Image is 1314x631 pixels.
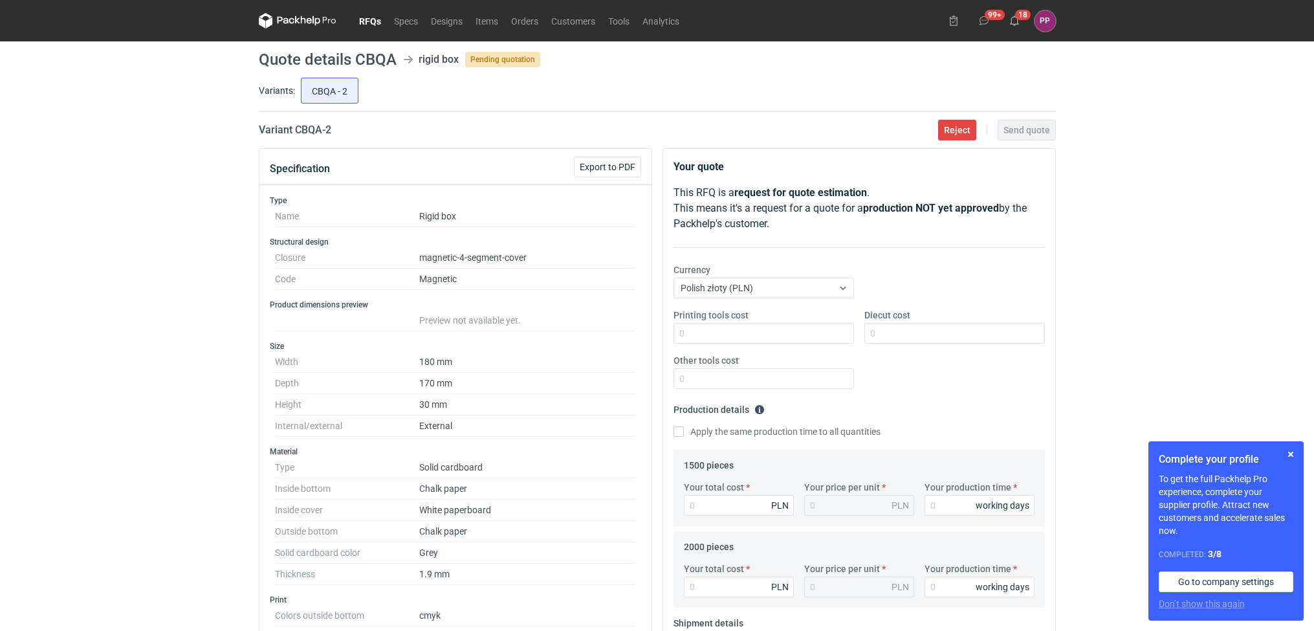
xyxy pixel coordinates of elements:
a: Items [469,13,505,28]
div: Completed: [1159,548,1293,561]
dd: Chalk paper [419,521,636,542]
input: 0 [864,323,1045,344]
button: Reject [938,120,976,140]
label: Your total cost [684,481,744,494]
label: Apply the same production time to all quantities [673,425,881,438]
span: Preview not available yet. [419,315,521,326]
h1: Quote details CBQA [259,52,397,67]
dt: Height [275,394,419,415]
button: 18 [1004,10,1025,31]
dt: Thickness [275,564,419,585]
dt: Inside bottom [275,478,419,500]
dd: Chalk paper [419,478,636,500]
h3: Size [270,341,641,351]
span: Polish złoty (PLN) [681,283,753,293]
dt: Internal/external [275,415,419,437]
p: This RFQ is a . This means it's a request for a quote for a by the Packhelp's customer. [673,185,1045,232]
dt: Name [275,206,419,227]
input: 0 [673,368,854,389]
h3: Material [270,447,641,457]
label: Your total cost [684,562,744,575]
dd: Grey [419,542,636,564]
div: PLN [771,581,789,593]
input: 0 [684,495,794,516]
button: PP [1035,10,1056,32]
div: working days [976,499,1029,512]
div: PLN [771,499,789,512]
span: Reject [944,126,970,135]
input: 0 [925,495,1035,516]
button: Send quote [998,120,1056,140]
button: 99+ [974,10,994,31]
a: Orders [505,13,545,28]
input: 0 [673,323,854,344]
dd: 170 mm [419,373,636,394]
span: Send quote [1003,126,1050,135]
dd: magnetic-4-segment-cover [419,247,636,269]
legend: Production details [673,399,765,415]
label: Your price per unit [804,481,880,494]
span: Export to PDF [580,162,635,172]
span: Pending quotation [465,52,540,67]
button: Specification [270,153,330,184]
dd: Solid cardboard [419,457,636,478]
dt: Depth [275,373,419,394]
button: Export to PDF [574,157,641,177]
a: Tools [602,13,636,28]
input: 0 [925,577,1035,597]
a: Go to company settings [1159,571,1293,592]
button: Don’t show this again [1159,597,1245,610]
h1: Complete your profile [1159,452,1293,467]
label: Variants: [259,84,295,97]
a: Designs [424,13,469,28]
label: CBQA - 2 [301,78,358,104]
h3: Product dimensions preview [270,300,641,310]
dt: Code [275,269,419,290]
dd: External [419,415,636,437]
p: To get the full Packhelp Pro experience, complete your supplier profile. Attract new customers an... [1159,472,1293,537]
label: Your production time [925,562,1011,575]
dd: 180 mm [419,351,636,373]
input: 0 [684,577,794,597]
dt: Width [275,351,419,373]
strong: Your quote [673,161,724,173]
dd: 1.9 mm [419,564,636,585]
dd: White paperboard [419,500,636,521]
legend: 2000 pieces [684,537,734,552]
legend: 1500 pieces [684,455,734,470]
dd: Magnetic [419,269,636,290]
label: Printing tools cost [673,309,749,322]
dd: Rigid box [419,206,636,227]
strong: production NOT yet approved [863,202,999,214]
dd: cmyk [419,605,636,626]
label: Your production time [925,481,1011,494]
dt: Solid cardboard color [275,542,419,564]
h3: Print [270,595,641,605]
label: Diecut cost [864,309,910,322]
svg: Packhelp Pro [259,13,336,28]
strong: request for quote estimation [734,186,867,199]
dt: Closure [275,247,419,269]
button: Skip for now [1283,447,1298,462]
a: Specs [388,13,424,28]
label: Currency [673,263,710,276]
div: PLN [892,581,909,593]
h3: Structural design [270,237,641,247]
strong: 3 / 8 [1208,549,1221,559]
label: Other tools cost [673,354,739,367]
dd: 30 mm [419,394,636,415]
label: Your price per unit [804,562,880,575]
h2: Variant CBQA - 2 [259,122,331,138]
div: rigid box [419,52,459,67]
div: PLN [892,499,909,512]
h3: Type [270,195,641,206]
dt: Colors outside bottom [275,605,419,626]
dt: Type [275,457,419,478]
dt: Outside bottom [275,521,419,542]
div: working days [976,581,1029,593]
dt: Inside cover [275,500,419,521]
div: Paulina Pander [1035,10,1056,32]
a: Customers [545,13,602,28]
a: RFQs [353,13,388,28]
